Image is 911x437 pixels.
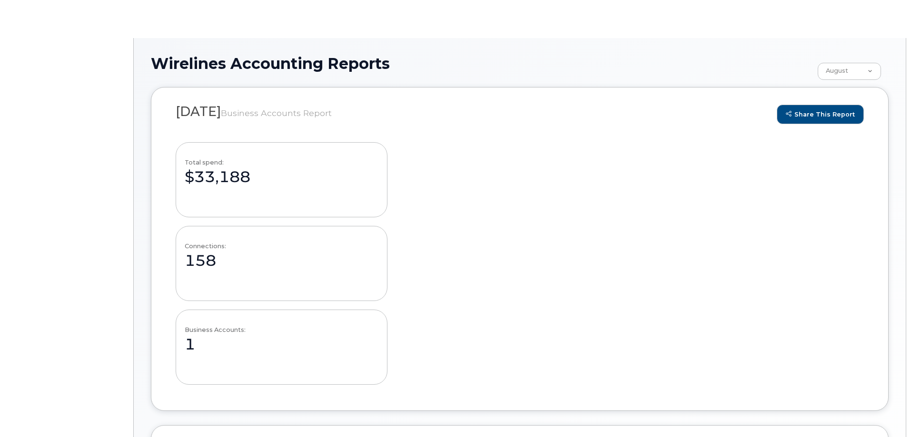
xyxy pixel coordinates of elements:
[777,105,864,124] a: share this report
[185,166,250,188] div: $33,188
[151,55,813,72] h1: Wirelines Accounting Reports
[185,326,246,333] div: Business Accounts:
[221,108,332,118] small: Business Accounts Report
[786,111,855,118] span: share this report
[176,105,864,119] h2: [DATE]
[185,159,224,166] div: Total spend:
[185,333,195,355] div: 1
[185,250,216,272] div: 158
[185,243,226,250] div: Connections:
